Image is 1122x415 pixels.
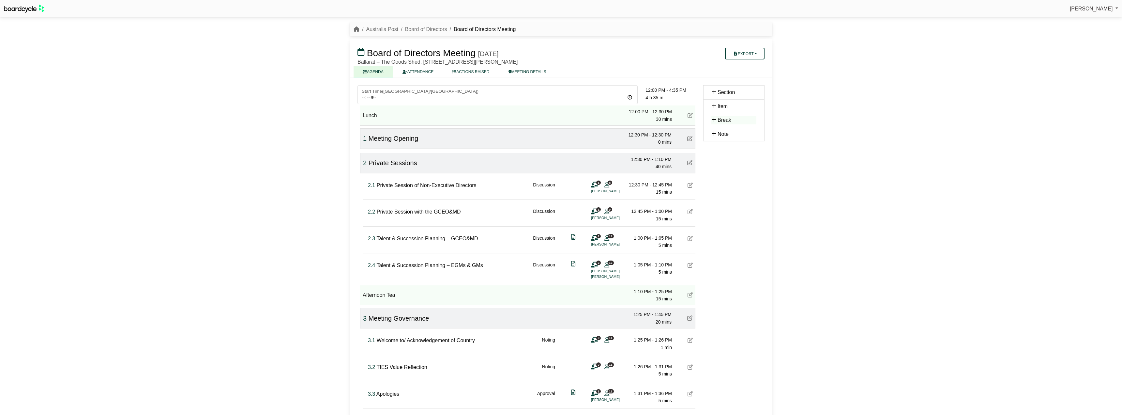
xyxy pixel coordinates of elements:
[656,319,672,325] span: 20 mins
[608,336,614,340] span: 11
[376,263,483,268] span: Talent & Succession Planning – EGMs & GMs
[376,364,427,370] span: TIES Value Reflection
[443,66,499,77] a: ACTIONS RAISED
[377,338,475,343] span: Welcome to/ Acknowledgement of Country
[659,269,672,275] span: 5 mins
[608,181,612,185] span: 8
[533,181,555,196] div: Discussion
[368,209,375,215] span: Click to fine tune number
[354,66,393,77] a: AGENDA
[376,236,478,241] span: Talent & Succession Planning – GCEO&MD
[368,263,375,268] span: Click to fine tune number
[608,362,614,367] span: 11
[626,131,672,138] div: 12:30 PM - 12:30 PM
[499,66,556,77] a: MEETING DETAILS
[656,117,672,122] span: 30 mins
[447,25,516,34] li: Board of Directors Meeting
[4,5,44,13] img: BoardcycleBlackGreen-aaafeed430059cb809a45853b8cf6d952af9d84e6e89e1f1685b34bfd5cb7d64.svg
[656,189,672,195] span: 15 mins
[596,234,601,238] span: 1
[596,362,601,367] span: 0
[626,363,672,370] div: 1:26 PM - 1:31 PM
[656,296,672,301] span: 15 mins
[645,87,695,94] div: 12:00 PM - 4:35 PM
[368,391,375,397] span: Click to fine tune number
[718,89,735,95] span: Section
[369,315,429,322] span: Meeting Governance
[363,159,367,167] span: Click to fine tune number
[659,243,672,248] span: 5 mins
[656,216,672,221] span: 15 mins
[542,363,555,378] div: Noting
[591,397,640,403] li: [PERSON_NAME]
[656,164,672,169] span: 40 mins
[377,209,461,215] span: Private Session with the GCEO&MD
[659,398,672,403] span: 5 mins
[626,390,672,397] div: 1:31 PM - 1:36 PM
[608,207,612,212] span: 9
[718,104,728,109] span: Item
[1070,6,1113,11] span: [PERSON_NAME]
[608,261,614,265] span: 12
[596,336,601,340] span: 0
[533,208,555,222] div: Discussion
[368,338,375,343] span: Click to fine tune number
[363,113,377,118] span: Lunch
[368,364,375,370] span: Click to fine tune number
[626,288,672,295] div: 1:10 PM - 1:25 PM
[368,236,375,241] span: Click to fine tune number
[369,159,417,167] span: Private Sessions
[645,95,663,100] span: 4 h 35 m
[608,234,614,238] span: 11
[596,207,601,212] span: 1
[478,50,499,58] div: [DATE]
[626,156,672,163] div: 12:30 PM - 1:10 PM
[377,183,477,188] span: Private Session of Non-Executive Directors
[533,261,555,280] div: Discussion
[376,391,399,397] span: Apologies
[369,135,418,142] span: Meeting Opening
[533,234,555,249] div: Discussion
[608,389,614,393] span: 11
[366,26,398,32] a: Australia Post
[591,268,640,274] li: [PERSON_NAME]
[725,48,765,59] button: Export
[626,181,672,188] div: 12:30 PM - 12:45 PM
[357,59,518,65] span: Ballarat – The Goods Shed, [STREET_ADDRESS][PERSON_NAME]
[354,25,516,34] nav: breadcrumb
[626,208,672,215] div: 12:45 PM - 1:00 PM
[658,139,672,145] span: 0 mins
[596,389,601,393] span: 1
[718,117,731,123] span: Break
[405,26,447,32] a: Board of Directors
[363,292,395,298] span: Afternoon Tea
[626,336,672,343] div: 1:25 PM - 1:26 PM
[591,188,640,194] li: [PERSON_NAME]
[363,315,367,322] span: Click to fine tune number
[596,181,601,185] span: 1
[542,336,555,351] div: Noting
[626,261,672,268] div: 1:05 PM - 1:10 PM
[537,390,555,405] div: Approval
[591,215,640,221] li: [PERSON_NAME]
[1070,5,1118,13] a: [PERSON_NAME]
[363,135,367,142] span: Click to fine tune number
[718,131,729,137] span: Note
[626,311,672,318] div: 1:25 PM - 1:45 PM
[393,66,443,77] a: ATTENDANCE
[626,108,672,115] div: 12:00 PM - 12:30 PM
[591,242,640,247] li: [PERSON_NAME]
[596,261,601,265] span: 2
[367,48,476,58] span: Board of Directors Meeting
[591,274,640,279] li: [PERSON_NAME]
[626,234,672,242] div: 1:00 PM - 1:05 PM
[368,183,375,188] span: Click to fine tune number
[661,345,672,350] span: 1 min
[659,371,672,376] span: 5 mins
